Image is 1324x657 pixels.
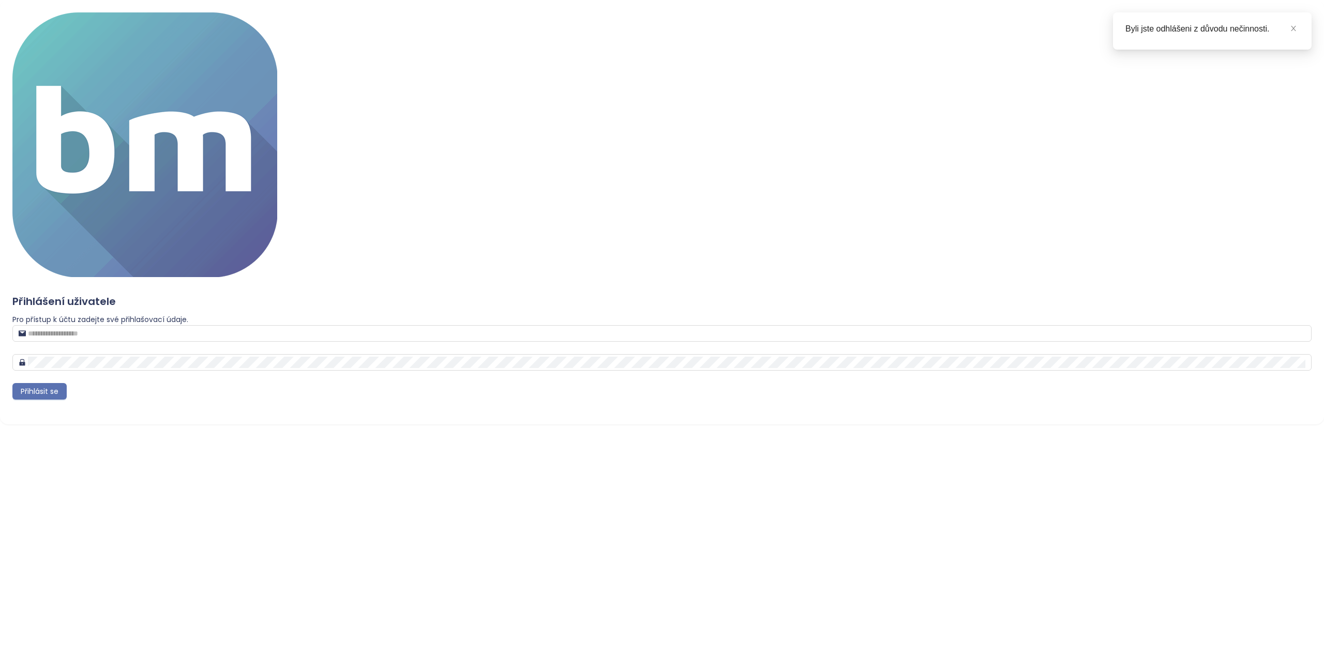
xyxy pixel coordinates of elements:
div: Byli jste odhlášeni z důvodu nečinnosti. [1125,23,1299,35]
span: mail [19,330,26,337]
span: Přihlásit se [21,386,58,397]
div: Pro přístup k účtu zadejte své přihlašovací údaje. [12,314,1312,325]
img: logo [12,12,277,277]
button: Přihlásit se [12,383,67,400]
h4: Přihlášení uživatele [12,294,1312,309]
span: close [1290,25,1297,32]
span: lock [19,359,26,366]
